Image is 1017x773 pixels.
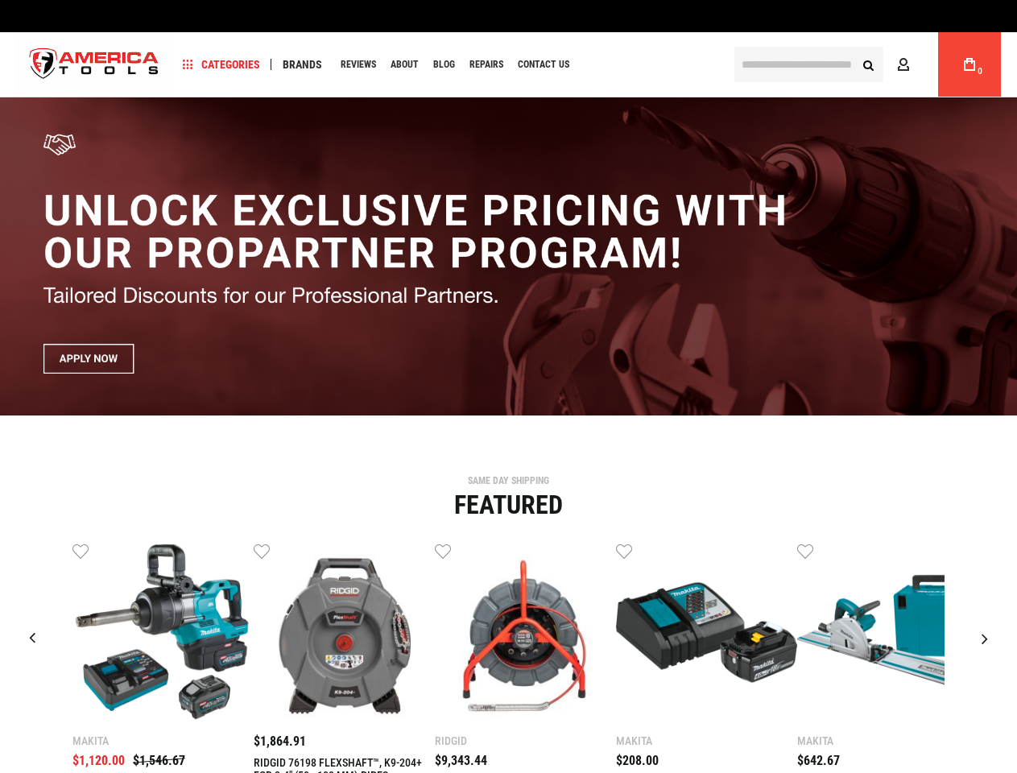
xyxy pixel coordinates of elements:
img: Makita GWT10T 40V max XGT® Brushless Cordless 4‑Sp. High‑Torque 1" Sq. Drive D‑Handle Extended An... [72,542,254,723]
a: About [383,54,426,76]
span: 0 [978,67,982,76]
div: Featured [12,492,1005,518]
span: Reviews [341,60,376,69]
div: Makita [72,735,254,746]
a: Reviews [333,54,383,76]
a: MAKITA BL1840BDC1 18V LXT® LITHIUM-ION BATTERY AND CHARGER STARTER PACK, BL1840B, DC18RC (4.0AH) [616,542,797,727]
span: $1,120.00 [72,753,125,768]
a: MAKITA SP6000J1 6-1/2" PLUNGE CIRCULAR SAW, 55" GUIDE RAIL, 12 AMP, ELECTRIC BRAKE, CASE [797,542,978,727]
span: $208.00 [616,753,659,768]
img: RIDGID 76883 SEESNAKE® MINI PRO [435,542,616,723]
img: RIDGID 76198 FLEXSHAFT™, K9-204+ FOR 2-4 [254,542,435,723]
img: MAKITA SP6000J1 6-1/2" PLUNGE CIRCULAR SAW, 55" GUIDE RAIL, 12 AMP, ELECTRIC BRAKE, CASE [797,542,978,723]
span: Blog [433,60,455,69]
div: Ridgid [435,735,616,746]
img: MAKITA BL1840BDC1 18V LXT® LITHIUM-ION BATTERY AND CHARGER STARTER PACK, BL1840B, DC18RC (4.0AH) [616,542,797,723]
a: Repairs [462,54,511,76]
a: RIDGID 76883 SEESNAKE® MINI PRO [435,542,616,727]
span: $9,343.44 [435,753,487,768]
div: SAME DAY SHIPPING [12,476,1005,486]
img: America Tools [16,35,172,95]
a: RIDGID 76198 FLEXSHAFT™, K9-204+ FOR 2-4 [254,542,435,727]
span: Brands [283,59,322,70]
span: Contact Us [518,60,569,69]
span: Categories [183,59,260,70]
a: Blog [426,54,462,76]
span: $642.67 [797,753,840,768]
span: About [391,60,419,69]
a: store logo [16,35,172,95]
span: $1,864.91 [254,734,306,749]
a: Contact Us [511,54,577,76]
div: Makita [616,735,797,746]
span: Repairs [469,60,503,69]
button: Search [853,49,883,80]
a: Brands [275,54,329,76]
span: $1,546.67 [133,753,185,768]
a: 0 [954,32,985,97]
a: Makita GWT10T 40V max XGT® Brushless Cordless 4‑Sp. High‑Torque 1" Sq. Drive D‑Handle Extended An... [72,542,254,727]
a: Categories [176,54,267,76]
div: Makita [797,735,978,746]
